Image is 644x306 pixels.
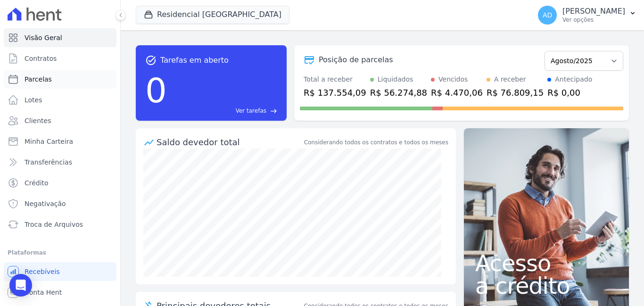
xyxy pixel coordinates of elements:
a: Transferências [4,153,116,172]
a: Crédito [4,174,116,192]
div: Total a receber [304,74,366,84]
div: Open Intercom Messenger [9,274,32,297]
span: Minha Carteira [25,137,73,146]
a: Conta Hent [4,283,116,302]
span: Recebíveis [25,267,60,276]
span: Negativação [25,199,66,208]
a: Minha Carteira [4,132,116,151]
a: Recebíveis [4,262,116,281]
span: Acesso [475,252,618,274]
a: Troca de Arquivos [4,215,116,234]
span: a crédito [475,274,618,297]
div: R$ 76.809,15 [487,86,544,99]
div: R$ 4.470,06 [431,86,483,99]
div: 0 [145,66,167,115]
button: Residencial [GEOGRAPHIC_DATA] [136,6,289,24]
p: Ver opções [562,16,625,24]
div: Liquidados [378,74,413,84]
a: Negativação [4,194,116,213]
span: Parcelas [25,74,52,84]
span: Tarefas em aberto [160,55,229,66]
span: Visão Geral [25,33,62,42]
a: Clientes [4,111,116,130]
a: Ver tarefas east [171,107,277,115]
span: AD [543,12,552,18]
span: Crédito [25,178,49,188]
p: [PERSON_NAME] [562,7,625,16]
span: Troca de Arquivos [25,220,83,229]
span: Contratos [25,54,57,63]
div: A receber [494,74,526,84]
span: Clientes [25,116,51,125]
span: Lotes [25,95,42,105]
div: Saldo devedor total [157,136,302,149]
a: Contratos [4,49,116,68]
div: Considerando todos os contratos e todos os meses [304,138,448,147]
div: Antecipado [555,74,592,84]
div: Plataformas [8,247,113,258]
span: Ver tarefas [236,107,266,115]
button: AD [PERSON_NAME] Ver opções [530,2,644,28]
div: Posição de parcelas [319,54,393,66]
div: Vencidos [438,74,468,84]
div: R$ 0,00 [547,86,592,99]
a: Parcelas [4,70,116,89]
span: east [270,108,277,115]
a: Lotes [4,91,116,109]
a: Visão Geral [4,28,116,47]
div: R$ 56.274,88 [370,86,427,99]
span: Conta Hent [25,288,62,297]
span: task_alt [145,55,157,66]
span: Transferências [25,157,72,167]
div: R$ 137.554,09 [304,86,366,99]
